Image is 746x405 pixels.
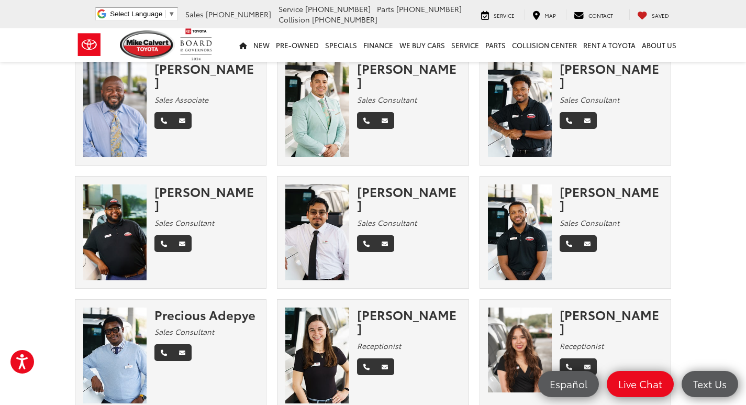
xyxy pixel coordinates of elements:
em: Sales Consultant [154,326,214,337]
span: [PHONE_NUMBER] [396,4,462,14]
div: [PERSON_NAME] [357,184,461,212]
a: Email [173,112,192,129]
a: Phone [357,112,376,129]
em: Sales Consultant [560,94,619,105]
a: WE BUY CARS [396,28,448,62]
a: Email [578,235,597,252]
a: Email [375,112,394,129]
a: Text Us [682,371,738,397]
a: Map [525,9,564,20]
a: Contact [566,9,621,20]
span: Español [544,377,593,390]
img: Josh Ford [488,61,552,157]
em: Sales Consultant [560,217,619,228]
a: Phone [357,235,376,252]
em: Sales Consultant [357,94,417,105]
a: Collision Center [509,28,580,62]
span: Collision [279,14,310,25]
img: Catherine Sprague [285,308,349,403]
a: Email [578,112,597,129]
a: Email [578,358,597,375]
div: [PERSON_NAME] [560,61,663,89]
div: [PERSON_NAME] [154,61,258,89]
a: Phone [154,112,173,129]
img: Precious Adepye [83,308,147,403]
a: About Us [639,28,680,62]
img: Trevion Benoit [83,184,147,280]
a: Email [375,235,394,252]
img: Jordan Morales [488,308,552,393]
a: My Saved Vehicles [629,9,677,20]
div: [PERSON_NAME] [154,184,258,212]
span: [PHONE_NUMBER] [312,14,377,25]
a: Email [375,358,394,375]
span: Contact [588,12,613,19]
em: Receptionist [357,341,401,351]
div: [PERSON_NAME] [560,184,663,212]
em: Receptionist [560,341,604,351]
span: [PHONE_NUMBER] [305,4,371,14]
a: Email [173,235,192,252]
a: New [250,28,273,62]
a: Select Language​ [110,10,175,18]
img: Elmer Chay [285,184,349,280]
a: Phone [154,235,173,252]
span: Service [279,4,303,14]
span: Map [544,12,556,19]
span: Service [494,12,515,19]
span: Parts [377,4,394,14]
a: Email [173,344,192,361]
img: Franklyn Odoemenam [83,61,147,157]
span: Text Us [688,377,732,390]
a: Parts [482,28,509,62]
div: [PERSON_NAME] [357,308,461,335]
a: Home [236,28,250,62]
div: Precious Adepye [154,308,258,321]
a: Service [448,28,482,62]
em: Sales Associate [154,94,208,105]
img: Toyota [70,28,109,62]
a: Live Chat [607,371,674,397]
span: Saved [652,12,669,19]
a: Specials [322,28,360,62]
span: Live Chat [613,377,667,390]
span: ▼ [168,10,175,18]
a: Finance [360,28,396,62]
span: [PHONE_NUMBER] [206,9,271,19]
a: Phone [560,112,578,129]
img: Mike Calvert Toyota [120,30,175,59]
div: [PERSON_NAME] [357,61,461,89]
a: Pre-Owned [273,28,322,62]
a: Phone [560,235,578,252]
a: Service [473,9,522,20]
em: Sales Consultant [154,217,214,228]
img: Dominic Gibson [488,184,552,280]
div: [PERSON_NAME] [560,308,663,335]
a: Español [538,371,599,397]
span: Sales [185,9,204,19]
a: Phone [154,344,173,361]
span: Select Language [110,10,162,18]
a: Rent a Toyota [580,28,639,62]
img: DeAngelo Hernandez [285,61,349,157]
a: Phone [560,358,578,375]
a: Phone [357,358,376,375]
em: Sales Consultant [357,217,417,228]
